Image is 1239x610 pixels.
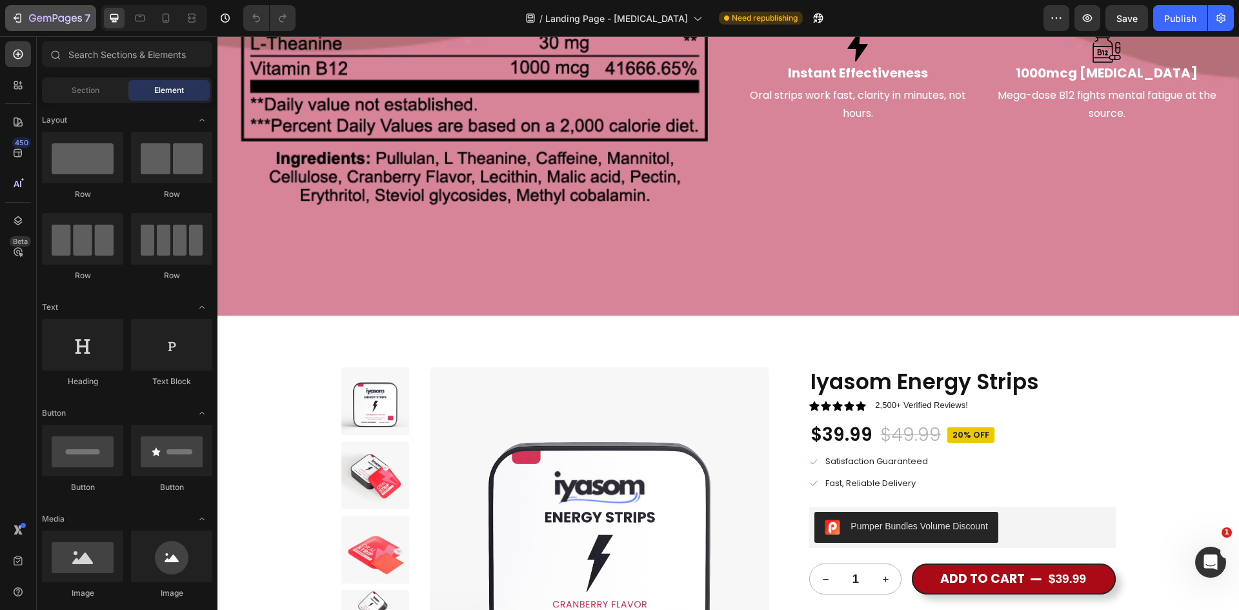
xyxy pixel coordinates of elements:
span: 1 [1222,527,1232,538]
div: Image [131,587,212,599]
span: Button [42,407,66,419]
pre: 20% off [730,391,777,407]
div: Add to cart [723,535,807,551]
input: Search Sections & Elements [42,41,212,67]
p: 2,500+ Verified Reviews! [658,365,750,374]
h2: Iyasom Energy Strips [592,331,898,361]
span: Element [154,85,184,96]
button: 7 [5,5,96,31]
button: Pumper Bundles Volume Discount [597,476,780,507]
span: Toggle open [192,110,212,130]
p: Satisfaction Guaranteed [608,419,710,432]
div: Pumper Bundles Volume Discount [633,483,770,497]
span: Toggle open [192,297,212,318]
span: Layout [42,114,67,126]
p: Mega-dose B12 fights mental fatigue at the source. [771,50,1007,88]
div: $49.99 [661,386,725,412]
div: 450 [12,137,31,148]
button: Save [1105,5,1148,31]
div: Heading [42,376,123,387]
iframe: Design area [217,36,1239,610]
p: Oral strips work fast, clarity in minutes, not hours. [523,50,759,88]
span: Media [42,513,65,525]
button: Add to cart [694,527,898,558]
div: Row [131,270,212,281]
div: Image [42,587,123,599]
span: / [539,12,543,25]
div: Publish [1164,12,1196,25]
span: Section [72,85,99,96]
div: Button [42,482,123,493]
p: 7 [85,10,90,26]
div: $39.99 [592,387,656,411]
span: Need republishing [732,12,798,24]
div: Row [131,188,212,200]
button: decrement [592,528,623,558]
div: $39.99 [830,534,870,553]
span: 1000mcg [MEDICAL_DATA] [798,28,980,46]
img: CIumv63twf4CEAE=.png [607,483,623,499]
div: Row [42,270,123,281]
span: Landing Page - [MEDICAL_DATA] [545,12,688,25]
div: Button [131,482,212,493]
button: increment [652,528,683,558]
div: Row [42,188,123,200]
span: Save [1116,13,1138,24]
span: Text [42,301,58,313]
iframe: Intercom live chat [1195,547,1226,578]
p: Fast, Reliable Delivery [608,441,710,454]
input: quantity [623,528,652,558]
div: Beta [10,236,31,247]
div: Text Block [131,376,212,387]
span: Toggle open [192,509,212,529]
span: Toggle open [192,403,212,423]
div: Undo/Redo [243,5,296,31]
button: Publish [1153,5,1207,31]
